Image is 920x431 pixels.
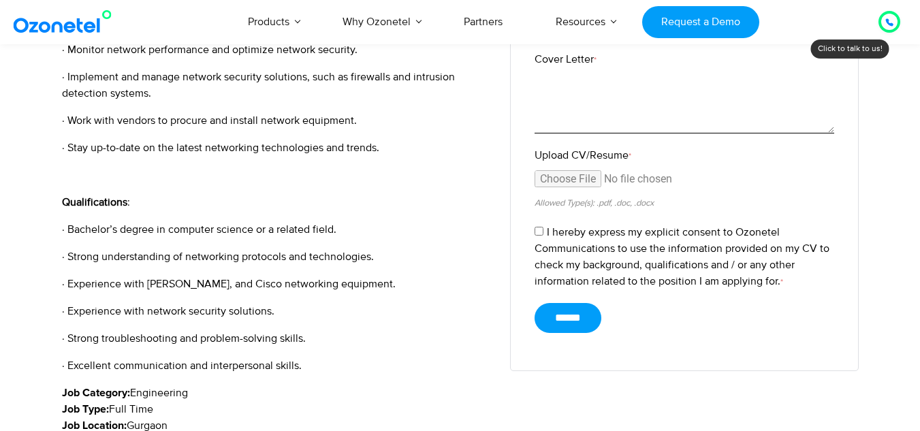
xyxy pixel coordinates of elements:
strong: Job Location: [62,420,127,431]
strong: Job Category: [62,387,130,398]
p: · Experience with [PERSON_NAME], and Cisco networking equipment. [62,276,490,292]
p: · Monitor network performance and optimize network security. [62,42,490,58]
p: : [62,194,490,210]
p: · Excellent communication and interpersonal skills. [62,357,490,374]
label: Upload CV/Resume [535,147,834,163]
strong: Job Type: [62,404,109,415]
p: · Stay up-to-date on the latest networking technologies and trends. [62,140,490,156]
span: Full Time [109,402,153,416]
label: Cover Letter [535,51,834,67]
p: · Strong troubleshooting and problem-solving skills. [62,330,490,347]
label: I hereby express my explicit consent to Ozonetel Communications to use the information provided o... [535,225,829,288]
p: · Bachelor’s degree in computer science or a related field. [62,221,490,238]
p: · Strong understanding of networking protocols and technologies. [62,249,490,265]
p: · Experience with network security solutions. [62,303,490,319]
span: Engineering [130,386,188,400]
p: · Work with vendors to procure and install network equipment. [62,112,490,129]
small: Allowed Type(s): .pdf, .doc, .docx [535,197,654,208]
a: Request a Demo [642,6,759,38]
p: · Implement and manage network security solutions, such as firewalls and intrusion detection syst... [62,69,490,101]
b: Qualifications [62,195,127,209]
